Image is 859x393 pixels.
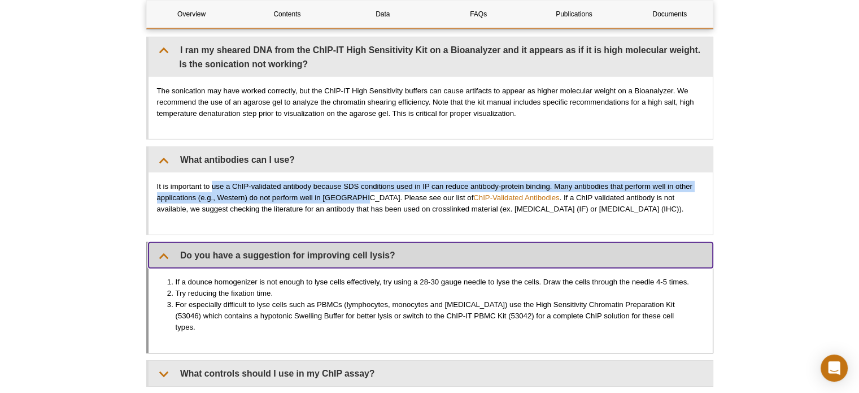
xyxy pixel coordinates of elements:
a: Documents [625,1,714,28]
a: Contents [242,1,332,28]
summary: What controls should I use in my ChIP assay? [149,361,713,386]
li: Try reducing the fixation time. [176,288,693,299]
a: Overview [147,1,237,28]
div: Open Intercom Messenger [821,355,848,382]
p: It is important to use a ChIP-validated antibody because SDS conditions used in IP can reduce ant... [157,181,704,215]
a: Publications [529,1,619,28]
summary: What antibodies can I use? [149,147,713,172]
p: The sonication may have worked correctly, but the ChIP-IT High Sensitivity buffers can cause arti... [157,85,704,119]
summary: Do you have a suggestion for improving cell lysis? [149,243,713,268]
a: ChIP-Validated Antibodies [473,193,559,202]
li: If a dounce homogenizer is not enough to lyse cells effectively, try using a 28-30 gauge needle t... [176,277,693,288]
a: Data [338,1,428,28]
summary: I ran my sheared DNA from the ChIP-IT High Sensitivity Kit on a Bioanalyzer and it appears as if ... [149,37,713,77]
li: For especially difficult to lyse cells such as PBMCs (lymphocytes, monocytes and [MEDICAL_DATA]) ... [176,299,693,333]
a: FAQs [433,1,523,28]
